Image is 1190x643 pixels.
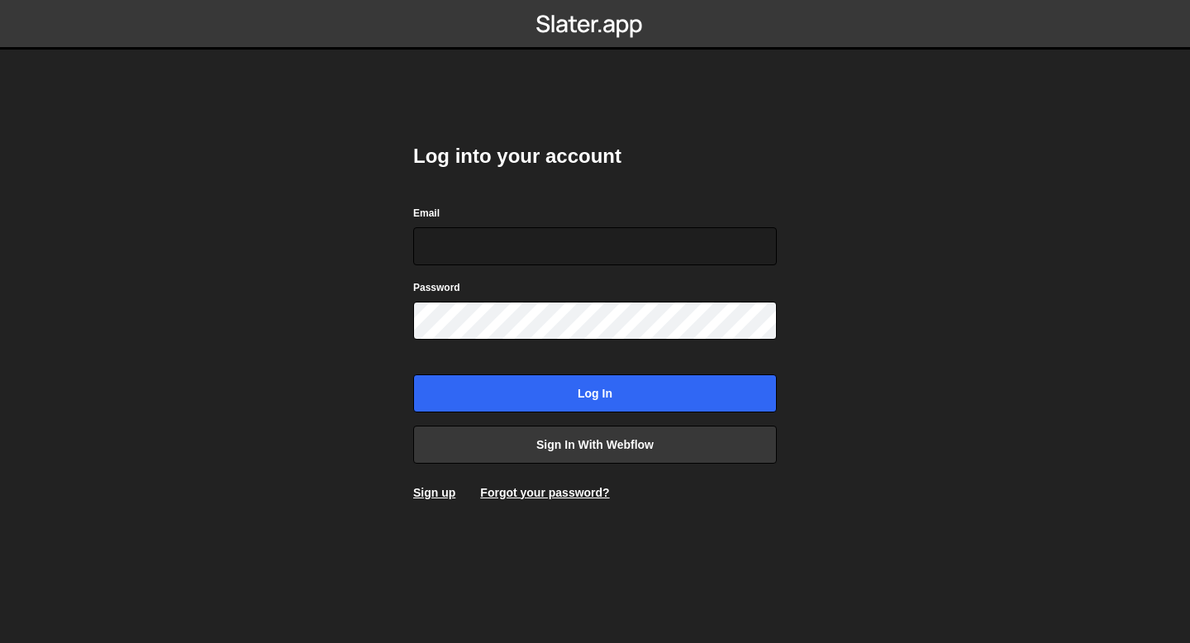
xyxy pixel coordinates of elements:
a: Forgot your password? [480,486,609,499]
input: Log in [413,374,777,412]
h2: Log into your account [413,143,777,169]
label: Password [413,279,460,296]
label: Email [413,205,440,221]
a: Sign up [413,486,455,499]
a: Sign in with Webflow [413,426,777,464]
